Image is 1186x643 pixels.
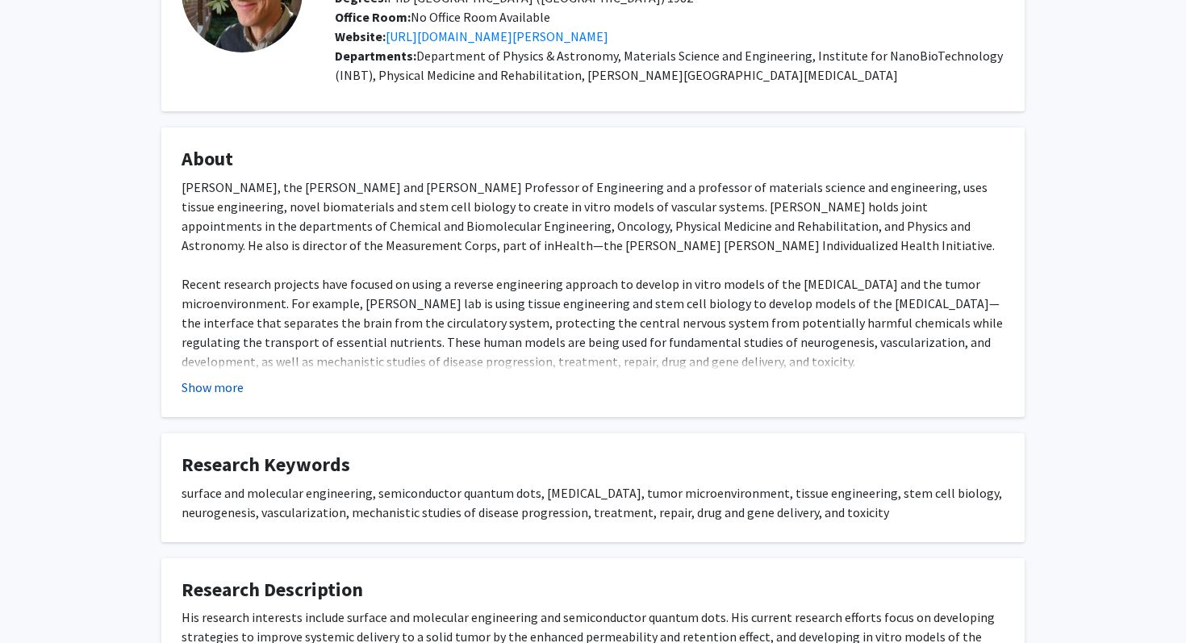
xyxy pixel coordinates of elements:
[182,578,1004,602] h4: Research Description
[335,9,411,25] b: Office Room:
[182,483,1004,522] div: surface and molecular engineering, semiconductor quantum dots, [MEDICAL_DATA], tumor microenviron...
[386,28,608,44] a: Opens in a new tab
[182,453,1004,477] h4: Research Keywords
[335,48,416,64] b: Departments:
[335,48,1003,83] span: Department of Physics & Astronomy, Materials Science and Engineering, Institute for NanoBioTechno...
[182,378,244,397] button: Show more
[12,570,69,631] iframe: Chat
[335,28,386,44] b: Website:
[182,177,1004,642] div: [PERSON_NAME], the [PERSON_NAME] and [PERSON_NAME] Professor of Engineering and a professor of ma...
[182,148,1004,171] h4: About
[335,9,550,25] span: No Office Room Available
